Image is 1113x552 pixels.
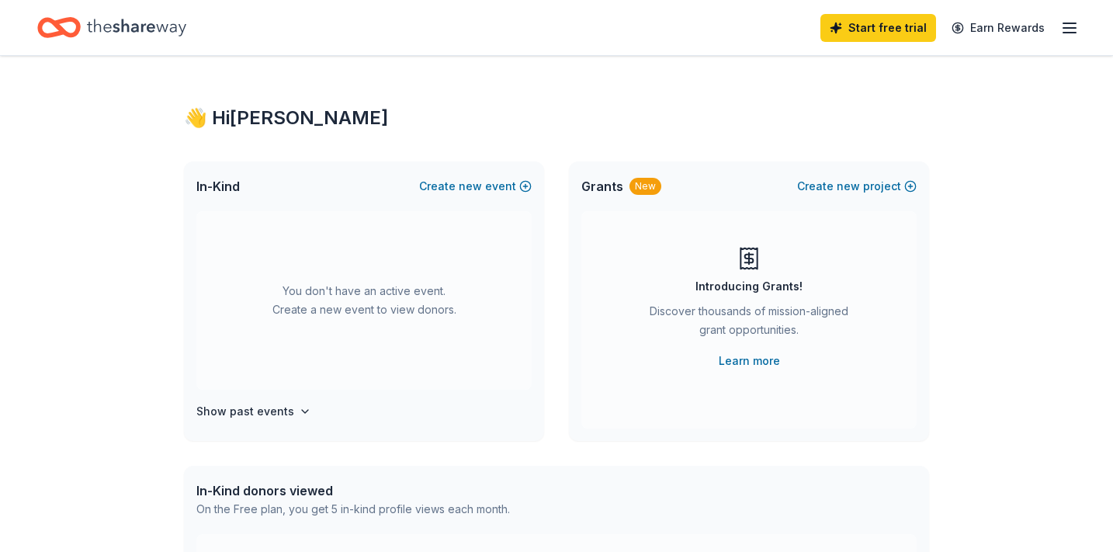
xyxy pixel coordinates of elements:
div: Discover thousands of mission-aligned grant opportunities. [643,302,855,345]
button: Createnewevent [419,177,532,196]
span: In-Kind [196,177,240,196]
div: On the Free plan, you get 5 in-kind profile views each month. [196,500,510,519]
h4: Show past events [196,402,294,421]
span: new [459,177,482,196]
a: Start free trial [820,14,936,42]
div: New [629,178,661,195]
button: Createnewproject [797,177,917,196]
div: You don't have an active event. Create a new event to view donors. [196,211,532,390]
button: Show past events [196,402,311,421]
div: Introducing Grants! [695,277,803,296]
div: 👋 Hi [PERSON_NAME] [184,106,929,130]
a: Home [37,9,186,46]
div: In-Kind donors viewed [196,481,510,500]
a: Earn Rewards [942,14,1054,42]
span: Grants [581,177,623,196]
span: new [837,177,860,196]
a: Learn more [719,352,780,370]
